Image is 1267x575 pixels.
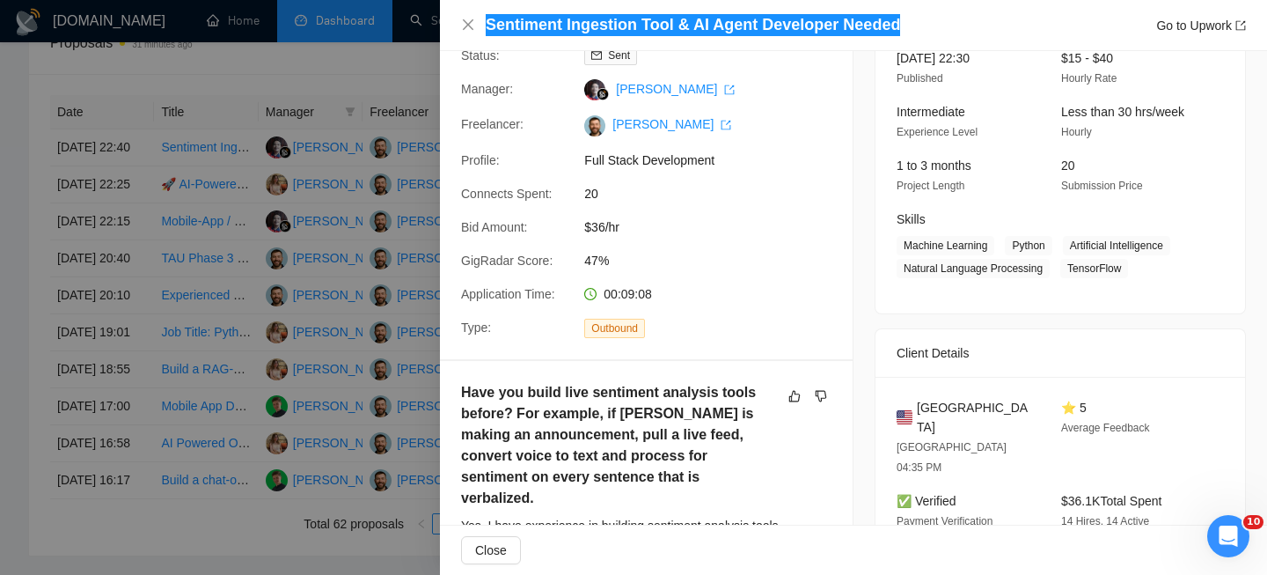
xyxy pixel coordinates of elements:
span: $36.1K Total Spent [1061,494,1161,508]
span: $15 - $40 [1061,51,1113,65]
span: Project Length [897,180,964,192]
span: export [724,85,735,95]
img: c1-JWQDXWEy3CnA6sRtFzzU22paoDq5cZnWyBNc3HWqwvuW0qNnjm1CMP-YmbEEtPC [584,115,605,136]
span: Machine Learning [897,236,994,255]
a: Go to Upworkexport [1156,18,1246,33]
h4: Sentiment Ingestion Tool & AI Agent Developer Needed [486,14,900,36]
span: clock-circle [584,288,597,300]
span: Average Feedback [1061,422,1150,434]
span: ⭐ 5 [1061,401,1087,415]
img: gigradar-bm.png [597,88,609,100]
span: GigRadar Score: [461,254,553,268]
button: dislike [810,386,831,407]
span: 10 [1243,515,1263,529]
span: Published [897,72,943,85]
span: 1 to 3 months [897,158,971,173]
span: Python [1005,236,1051,255]
span: 14 Hires, 14 Active [1061,515,1149,527]
span: [DATE] 22:30 [897,51,970,65]
span: Payment Verification [897,515,992,527]
span: export [1235,20,1246,31]
span: Experience Level [897,126,978,138]
span: Natural Language Processing [897,259,1050,278]
span: 47% [584,251,848,270]
span: Manager: [461,82,513,96]
button: Close [461,18,475,33]
span: close [461,18,475,32]
span: TensorFlow [1060,259,1128,278]
span: ✅ Verified [897,494,956,508]
img: 🇺🇸 [897,408,912,427]
span: like [788,389,801,403]
span: Bid Amount: [461,220,528,234]
button: like [784,386,805,407]
span: Type: [461,321,491,335]
span: [GEOGRAPHIC_DATA] 04:35 PM [897,441,1007,474]
span: Less than 30 hrs/week [1061,105,1184,119]
span: Full Stack Development [584,151,848,170]
span: Profile: [461,153,500,167]
span: Freelancer: [461,117,524,131]
span: Artificial Intelligence [1063,236,1170,255]
a: [PERSON_NAME] export [612,117,731,131]
span: $36/hr [584,217,848,237]
span: [GEOGRAPHIC_DATA] [917,398,1033,437]
button: Close [461,536,521,564]
span: Hourly Rate [1061,72,1117,85]
span: Outbound [584,319,645,338]
span: Application Time: [461,287,555,301]
span: 20 [1061,158,1075,173]
span: Submission Price [1061,180,1143,192]
span: dislike [815,389,827,403]
span: export [721,120,731,130]
span: 20 [584,184,848,203]
span: Connects Spent: [461,187,553,201]
iframe: Intercom live chat [1207,515,1249,557]
span: Status: [461,48,500,63]
span: Skills [897,212,926,226]
span: Intermediate [897,105,965,119]
div: Yes, I have experience in building sentiment analysis tools, including real-time processing of li... [461,516,831,574]
h5: Have you build live sentiment analysis tools before? For example, if [PERSON_NAME] is making an a... [461,382,776,509]
a: [PERSON_NAME] export [616,82,735,96]
div: Client Details [897,329,1224,377]
span: Sent [608,49,630,62]
span: mail [591,50,602,61]
span: Close [475,541,507,560]
span: Hourly [1061,126,1092,138]
span: 00:09:08 [604,287,652,301]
